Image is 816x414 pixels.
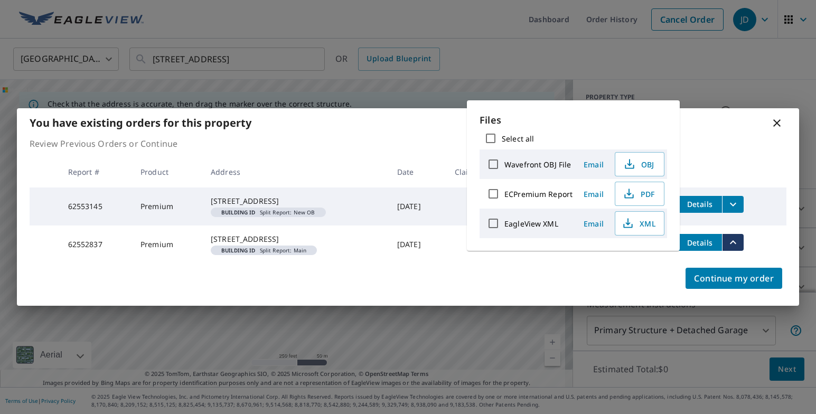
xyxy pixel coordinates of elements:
th: Date [389,156,446,187]
span: Email [581,219,606,229]
p: Review Previous Orders or Continue [30,137,786,150]
button: filesDropdownBtn-62552837 [722,234,744,251]
em: Building ID [221,210,256,215]
td: [DATE] [389,225,446,264]
button: Email [577,215,611,232]
td: [DATE] [389,187,446,225]
div: [STREET_ADDRESS] [211,196,380,206]
th: Address [202,156,389,187]
div: [STREET_ADDRESS] [211,234,380,244]
button: PDF [615,182,664,206]
td: Premium [132,187,202,225]
em: Building ID [221,248,256,253]
th: Product [132,156,202,187]
span: Details [684,238,716,248]
label: EagleView XML [504,219,558,229]
b: You have existing orders for this property [30,116,251,130]
td: Premium [132,225,202,264]
p: Files [480,113,667,127]
button: OBJ [615,152,664,176]
span: OBJ [622,158,655,171]
button: filesDropdownBtn-62553145 [722,196,744,213]
span: Split Report: Main [215,248,313,253]
span: XML [622,217,655,230]
span: Continue my order [694,271,774,286]
button: detailsBtn-62553145 [678,196,722,213]
td: 62553145 [60,187,132,225]
th: Claim ID [446,156,514,187]
label: Select all [502,134,534,144]
span: Details [684,199,716,209]
td: 62552837 [60,225,132,264]
span: PDF [622,187,655,200]
button: Email [577,156,611,173]
span: Email [581,189,606,199]
label: ECPremium Report [504,189,573,199]
button: Email [577,186,611,202]
button: Continue my order [686,268,782,289]
button: detailsBtn-62552837 [678,234,722,251]
button: XML [615,211,664,236]
th: Report # [60,156,132,187]
label: Wavefront OBJ File [504,159,571,170]
span: Email [581,159,606,170]
span: Split Report: New OB [215,210,322,215]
